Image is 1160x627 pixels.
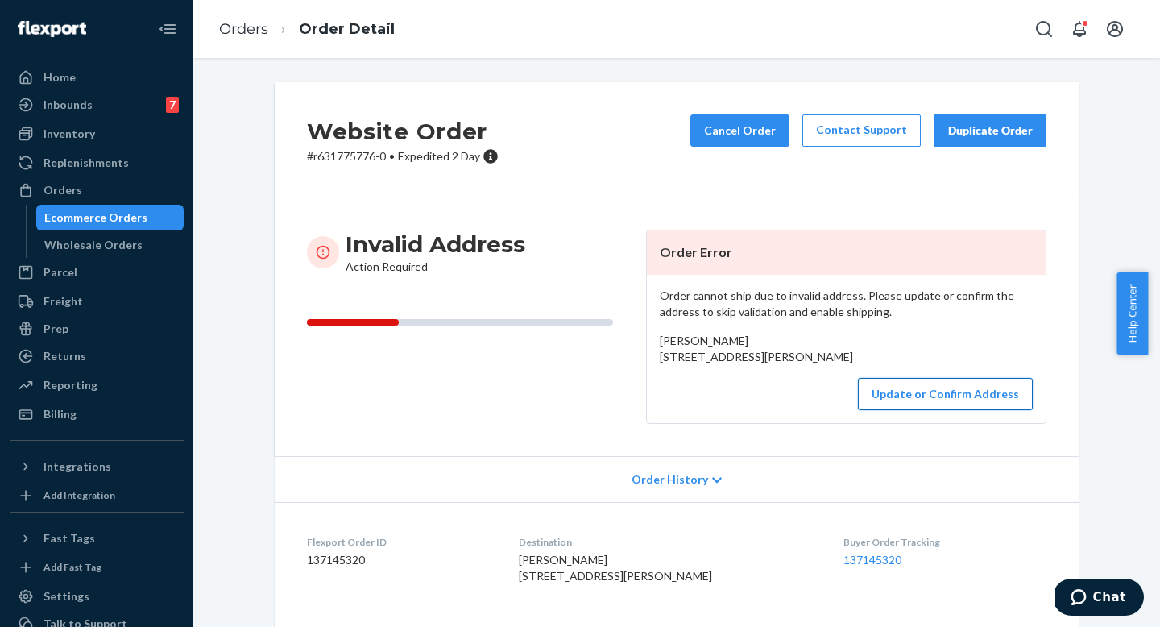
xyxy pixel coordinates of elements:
[10,558,184,577] a: Add Fast Tag
[1099,13,1131,45] button: Open account menu
[934,114,1046,147] button: Duplicate Order
[307,535,493,549] dt: Flexport Order ID
[43,406,77,422] div: Billing
[10,316,184,342] a: Prep
[519,535,818,549] dt: Destination
[43,264,77,280] div: Parcel
[10,64,184,90] a: Home
[36,205,184,230] a: Ecommerce Orders
[10,92,184,118] a: Inbounds7
[43,459,111,475] div: Integrations
[389,149,395,163] span: •
[843,535,1046,549] dt: Buyer Order Tracking
[10,343,184,369] a: Returns
[43,321,68,337] div: Prep
[43,182,82,198] div: Orders
[346,230,525,275] div: Action Required
[10,525,184,551] button: Fast Tags
[632,471,708,488] span: Order History
[858,378,1033,410] button: Update or Confirm Address
[10,289,184,314] a: Freight
[299,20,395,38] a: Order Detail
[10,177,184,203] a: Orders
[1055,579,1144,619] iframe: Opens a widget where you can chat to one of our agents
[10,454,184,480] button: Integrations
[44,237,143,253] div: Wholesale Orders
[43,488,115,502] div: Add Integration
[10,372,184,398] a: Reporting
[660,288,1033,320] p: Order cannot ship due to invalid address. Please update or confirm the address to skip validation...
[519,553,712,583] span: [PERSON_NAME] [STREET_ADDRESS][PERSON_NAME]
[660,334,853,363] span: [PERSON_NAME] [STREET_ADDRESS][PERSON_NAME]
[10,260,184,285] a: Parcel
[1063,13,1096,45] button: Open notifications
[36,232,184,258] a: Wholesale Orders
[307,114,499,148] h2: Website Order
[346,230,525,259] h3: Invalid Address
[10,486,184,505] a: Add Integration
[647,230,1046,275] header: Order Error
[947,122,1033,139] div: Duplicate Order
[10,401,184,427] a: Billing
[43,69,76,85] div: Home
[43,97,93,113] div: Inbounds
[1116,272,1148,355] button: Help Center
[206,6,408,53] ol: breadcrumbs
[398,149,480,163] span: Expedited 2 Day
[802,114,921,147] a: Contact Support
[18,21,86,37] img: Flexport logo
[43,560,101,574] div: Add Fast Tag
[10,121,184,147] a: Inventory
[43,588,89,604] div: Settings
[690,114,789,147] button: Cancel Order
[43,293,83,309] div: Freight
[43,377,97,393] div: Reporting
[1028,13,1060,45] button: Open Search Box
[151,13,184,45] button: Close Navigation
[307,552,493,568] dd: 137145320
[10,150,184,176] a: Replenishments
[43,126,95,142] div: Inventory
[843,553,901,567] a: 137145320
[307,148,499,164] p: # r631775776-0
[43,348,86,364] div: Returns
[166,97,179,113] div: 7
[43,530,95,546] div: Fast Tags
[43,155,129,171] div: Replenishments
[44,210,147,226] div: Ecommerce Orders
[219,20,268,38] a: Orders
[10,583,184,609] a: Settings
